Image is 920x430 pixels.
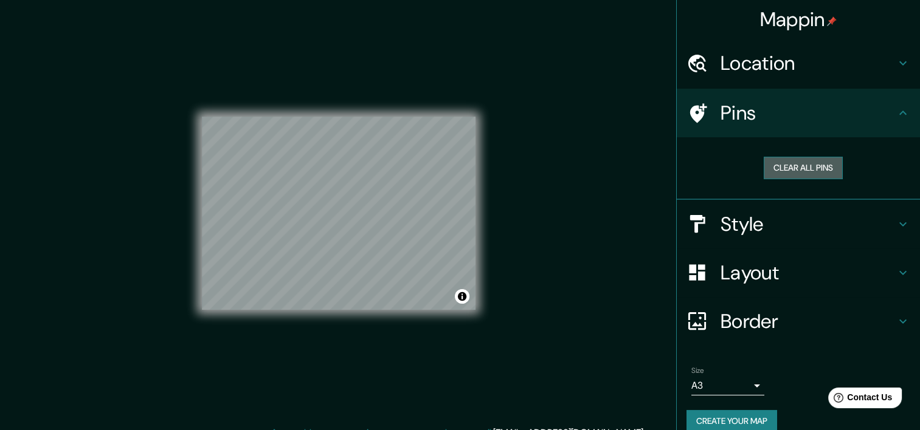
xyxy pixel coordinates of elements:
h4: Layout [721,261,896,285]
h4: Location [721,51,896,75]
button: Toggle attribution [455,289,469,304]
div: Border [677,297,920,346]
h4: Pins [721,101,896,125]
div: Layout [677,248,920,297]
div: Location [677,39,920,87]
div: Pins [677,89,920,137]
h4: Mappin [760,7,837,32]
div: Style [677,200,920,248]
iframe: Help widget launcher [812,383,907,417]
canvas: Map [202,117,476,310]
h4: Border [721,309,896,333]
label: Size [691,365,704,375]
img: pin-icon.png [827,16,837,26]
h4: Style [721,212,896,236]
div: A3 [691,376,764,395]
button: Clear all pins [764,157,843,179]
